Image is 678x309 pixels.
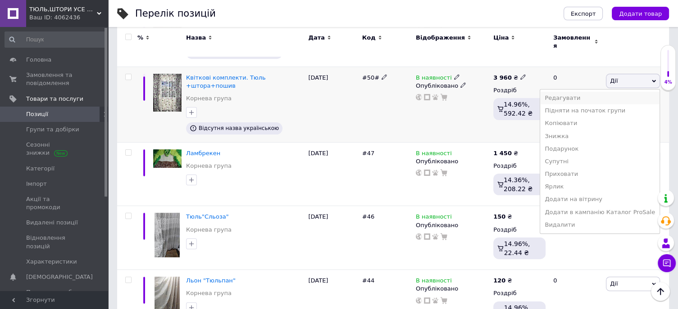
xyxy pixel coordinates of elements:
span: В наявності [416,150,452,159]
li: Супутні [540,155,660,168]
span: В наявності [416,213,452,223]
li: Знижка [540,130,660,143]
span: [DEMOGRAPHIC_DATA] [26,273,93,281]
a: Корнева група [186,94,232,103]
a: Льон "Тюльпан" [186,277,236,284]
div: ₴ [493,149,518,157]
span: #44 [362,277,374,284]
li: Додати на вітрину [540,193,660,206]
span: Товари та послуги [26,95,83,103]
span: Категорії [26,165,55,173]
div: Ваш ID: 4062436 [29,13,108,22]
a: Корнева група [186,162,232,170]
b: 150 [493,213,505,220]
span: В наявності [416,74,452,84]
span: Додати товар [619,10,662,17]
div: ₴ [493,277,512,285]
div: Опубліковано [416,221,489,229]
b: 3 960 [493,74,512,81]
a: Квіткові комплекти. Тюль +штора+пошив [186,74,266,89]
img: Квіткові комплекти. Тюль +штора+пошив [153,74,182,112]
a: Тюль"Сльоза" [186,213,229,220]
span: Код [362,34,376,42]
span: В наявності [416,277,452,287]
li: Приховати [540,168,660,180]
span: Замовлення [553,34,592,50]
div: Опубліковано [416,157,489,166]
span: Ціна [493,34,509,42]
span: Назва [186,34,206,42]
img: Ламбрекен [153,149,182,168]
span: Експорт [571,10,596,17]
div: [DATE] [306,142,359,206]
div: 0 [548,206,604,270]
span: Імпорт [26,180,47,188]
button: Експорт [564,7,603,20]
div: 0 [548,67,604,142]
b: 120 [493,277,505,284]
div: Роздріб [493,289,546,297]
span: Дії [610,280,618,287]
li: Видалити [540,219,660,231]
div: Опубліковано [416,285,489,293]
span: Групи та добірки [26,125,79,134]
span: #46 [362,213,374,220]
span: Показники роботи компанії [26,288,83,305]
span: 14.96%, 22.44 ₴ [504,240,530,256]
li: Редагувати [540,92,660,104]
button: Чат з покупцем [658,254,676,272]
div: Роздріб [493,162,546,170]
li: Подарунок [540,143,660,155]
div: 4% [661,79,675,85]
span: Позиції [26,110,48,118]
div: Перелік позицій [135,9,216,18]
span: Дата [308,34,325,42]
input: Пошук [5,31,106,48]
div: Опубліковано [416,82,489,90]
div: [DATE] [306,67,359,142]
span: Відновлення позицій [26,234,83,250]
div: [DATE] [306,206,359,270]
span: Головна [26,56,51,64]
span: 14.96%, 592.42 ₴ [504,101,532,117]
span: #47 [362,150,374,157]
span: % [137,34,143,42]
span: Замовлення та повідомлення [26,71,83,87]
button: Додати товар [612,7,669,20]
span: 14.36%, 208.22 ₴ [504,176,532,193]
div: ₴ [493,74,526,82]
span: Видалені позиції [26,219,78,227]
span: Відображення [416,34,465,42]
b: 1 450 [493,150,512,157]
span: Дії [610,77,618,84]
a: Корнева група [186,289,232,297]
span: Відсутня назва українською [199,125,279,131]
li: Додати в кампанію Каталог ProSale [540,206,660,219]
div: ₴ [493,213,512,221]
span: ТЮЛЬ,ШТОРИ УСЕ ДЛЯ ВАШИХ ВІКОНЕЧОК! [29,5,97,13]
a: Корнева група [186,226,232,234]
li: Ярлик [540,180,660,193]
div: Роздріб [493,226,546,234]
span: Сезонні знижки [26,141,83,157]
a: Ламбрекен [186,150,220,157]
button: Наверх [651,282,670,301]
span: Характеристики [26,258,77,266]
li: Копіювати [540,117,660,130]
li: Підняти на початок групи [540,104,660,117]
span: Акції та промокоди [26,195,83,211]
div: Роздріб [493,86,546,94]
span: #50# [362,74,379,81]
img: Тюль"Сльоза" [155,213,180,257]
